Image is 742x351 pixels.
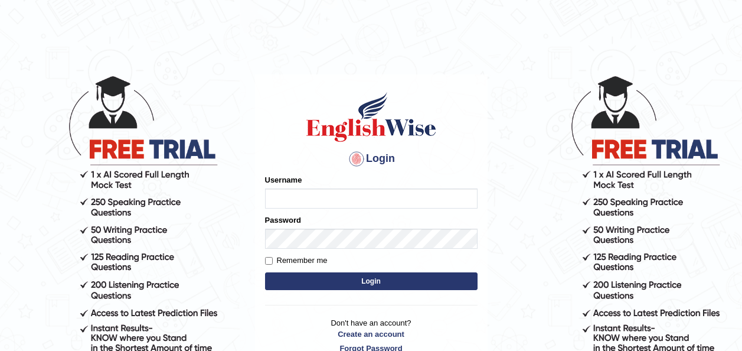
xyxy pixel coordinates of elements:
img: Logo of English Wise sign in for intelligent practice with AI [304,90,439,144]
a: Create an account [265,329,478,340]
button: Login [265,272,478,290]
label: Remember me [265,255,328,266]
label: Password [265,214,301,226]
h4: Login [265,149,478,168]
input: Remember me [265,257,273,265]
label: Username [265,174,302,186]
